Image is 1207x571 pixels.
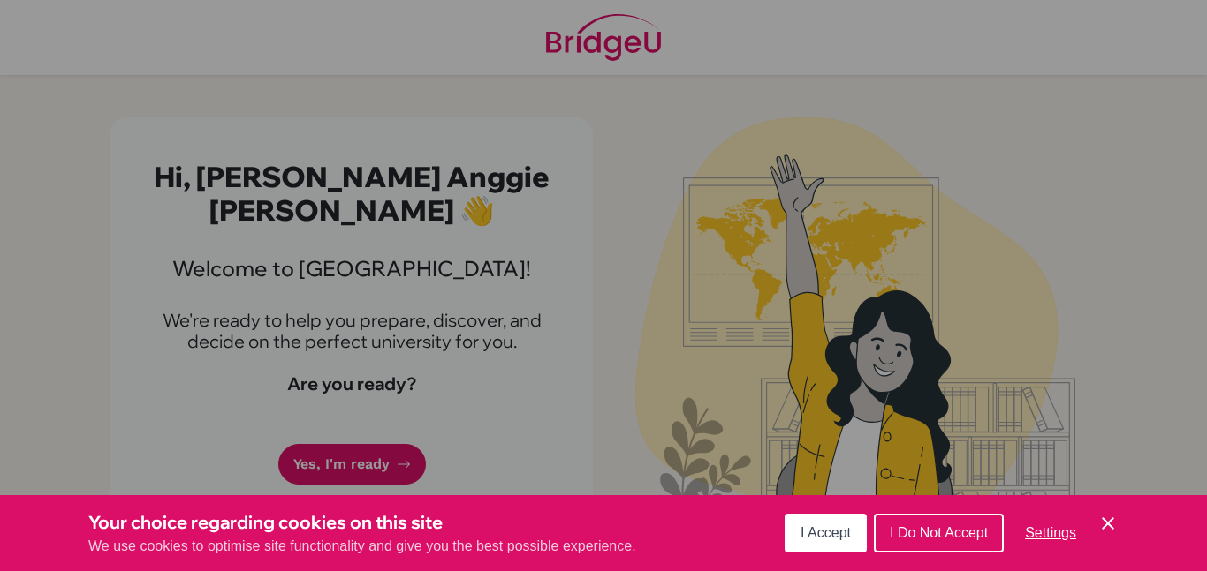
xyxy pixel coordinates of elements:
span: I Accept [801,525,851,540]
h3: Your choice regarding cookies on this site [88,509,636,536]
span: I Do Not Accept [890,525,988,540]
span: Settings [1025,525,1076,540]
button: Settings [1011,515,1090,551]
button: I Accept [785,514,867,552]
button: Save and close [1097,513,1119,534]
p: We use cookies to optimise site functionality and give you the best possible experience. [88,536,636,557]
button: I Do Not Accept [874,514,1004,552]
